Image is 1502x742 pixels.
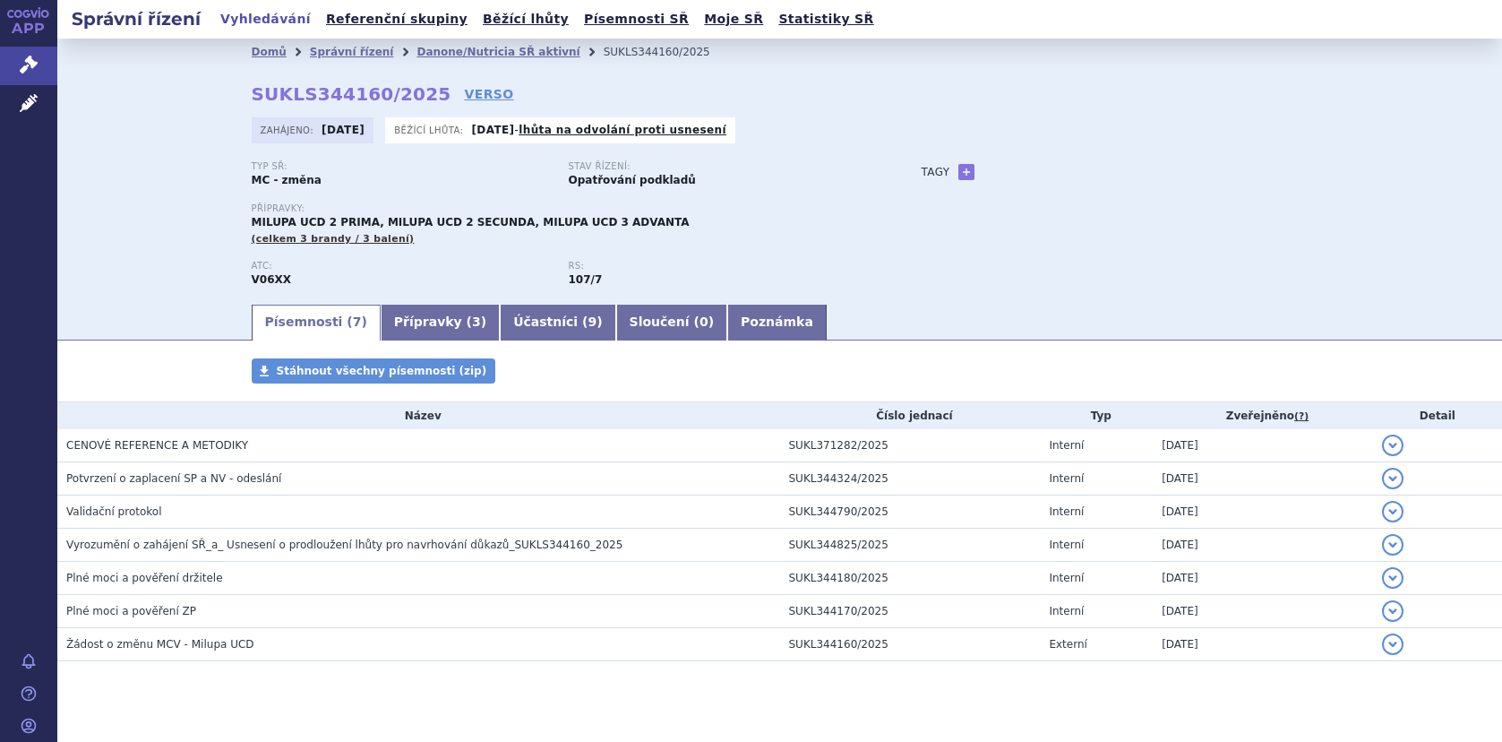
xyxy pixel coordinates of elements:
span: Interní [1049,439,1084,452]
button: detail [1382,501,1403,522]
td: [DATE] [1153,529,1373,562]
td: [DATE] [1153,429,1373,462]
p: Stav řízení: [569,161,868,172]
span: CENOVÉ REFERENCE A METODIKY [66,439,248,452]
a: Statistiky SŘ [773,7,879,31]
td: [DATE] [1153,595,1373,628]
span: Interní [1049,505,1084,518]
span: 9 [588,315,597,329]
button: detail [1382,435,1403,456]
h2: Správní řízení [57,6,215,31]
p: Přípravky: [252,203,886,214]
td: SUKL344160/2025 [780,628,1041,661]
button: detail [1382,534,1403,556]
li: SUKLS344160/2025 [604,39,734,65]
button: detail [1382,634,1403,655]
span: MILUPA UCD 2 PRIMA, MILUPA UCD 2 SECUNDA, MILUPA UCD 3 ADVANTA [252,216,690,229]
td: [DATE] [1153,562,1373,595]
span: Interní [1049,472,1084,485]
span: Stáhnout všechny písemnosti (zip) [277,365,487,377]
td: [DATE] [1153,628,1373,661]
span: Vyrozumění o zahájení SŘ_a_ Usnesení o prodloužení lhůty pro navrhování důkazů_SUKLS344160_2025 [66,539,622,551]
a: Stáhnout všechny písemnosti (zip) [252,358,496,384]
th: Číslo jednací [780,402,1041,429]
th: Detail [1373,402,1502,429]
span: Plné moci a pověření držitele [66,572,223,584]
strong: [DATE] [322,124,365,136]
span: Běžící lhůta: [394,123,467,137]
th: Typ [1040,402,1153,429]
a: Písemnosti SŘ [579,7,694,31]
p: RS: [569,261,868,272]
span: 7 [353,315,362,329]
td: [DATE] [1153,496,1373,529]
span: Interní [1049,539,1084,551]
a: Správní řízení [310,46,394,58]
abbr: (?) [1294,410,1309,423]
p: ATC: [252,261,551,272]
span: Validační protokol [66,505,162,518]
button: detail [1382,600,1403,622]
button: detail [1382,567,1403,589]
td: [DATE] [1153,462,1373,496]
p: - [471,123,726,137]
span: Plné moci a pověření ZP [66,605,196,617]
a: Písemnosti (7) [252,305,381,341]
p: Typ SŘ: [252,161,551,172]
td: SUKL371282/2025 [780,429,1041,462]
span: 3 [472,315,481,329]
td: SUKL344170/2025 [780,595,1041,628]
a: Účastníci (9) [500,305,615,341]
a: + [958,164,974,180]
th: Název [57,402,780,429]
td: SUKL344790/2025 [780,496,1041,529]
strong: SUKLS344160/2025 [252,83,451,105]
td: SUKL344825/2025 [780,529,1041,562]
span: 0 [700,315,708,329]
a: Referenční skupiny [321,7,473,31]
a: Moje SŘ [699,7,768,31]
a: lhůta na odvolání proti usnesení [519,124,726,136]
strong: definované směsi esenciálních aminokyselin pro pacienty nad 1 rok s poruchou metabolismu cyklu mo... [569,273,603,286]
strong: POTRAVINY PRO ZVLÁŠTNÍ LÉKAŘSKÉ ÚČELY (PZLÚ) (ČESKÁ ATC SKUPINA) [252,273,292,286]
a: Přípravky (3) [381,305,500,341]
a: Danone/Nutricia SŘ aktivní [416,46,579,58]
a: Vyhledávání [215,7,316,31]
span: Potvrzení o zaplacení SP a NV - odeslání [66,472,281,485]
span: Externí [1049,638,1086,651]
strong: MC - změna [252,174,322,186]
a: Poznámka [727,305,827,341]
h3: Tagy [922,161,950,183]
span: Zahájeno: [261,123,317,137]
span: (celkem 3 brandy / 3 balení) [252,233,415,245]
span: Interní [1049,605,1084,617]
th: Zveřejněno [1153,402,1373,429]
td: SUKL344180/2025 [780,562,1041,595]
span: Žádost o změnu MCV - Milupa UCD [66,638,254,651]
a: Běžící lhůty [477,7,574,31]
a: Domů [252,46,287,58]
strong: [DATE] [471,124,514,136]
strong: Opatřování podkladů [569,174,696,186]
span: Interní [1049,572,1084,584]
a: VERSO [464,85,513,103]
button: detail [1382,468,1403,489]
td: SUKL344324/2025 [780,462,1041,496]
a: Sloučení (0) [616,305,727,341]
